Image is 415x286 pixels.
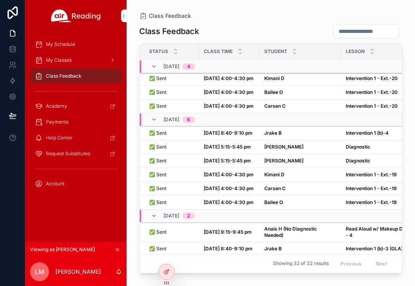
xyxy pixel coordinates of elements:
strong: [DATE] 9:15-9:45 pm [204,229,252,235]
a: ✅ Sent [149,103,194,109]
strong: Intervention 1 (b)-4 [346,130,388,136]
a: ✅ Sent [149,199,194,206]
span: My Classes [46,57,72,63]
span: Academy [46,103,67,109]
span: ✅ Sent [149,130,167,136]
span: Lesson [346,48,365,55]
strong: Kimani D [264,172,284,177]
strong: [DATE] 4:00-4:30 pm [204,172,254,177]
div: 4 [187,63,190,70]
a: [DATE] 4:00-4:30 pm [204,199,255,206]
span: [DATE] [163,213,179,219]
strong: Intervention 1 - Ext.-20 [346,103,398,109]
a: My Schedule [30,37,122,51]
strong: [DATE] 5:15-5:45 pm [204,144,251,150]
a: My Classes [30,53,122,67]
span: Request Substitutes [46,151,90,157]
a: ✅ Sent [149,246,194,252]
a: ✅ Sent [149,89,194,95]
a: [DATE] 5:15-5:45 pm [204,158,255,164]
a: [PERSON_NAME] [264,158,336,164]
a: Anais H (No Diagnostic Needed) [264,226,336,238]
a: Carsen C [264,185,336,192]
a: Kimani D [264,172,336,178]
strong: Kimani D [264,75,284,81]
strong: Carsen C [264,185,286,191]
a: ✅ Sent [149,75,194,82]
strong: Diagnostic [346,158,370,164]
a: ✅ Sent [149,144,194,150]
span: ✅ Sent [149,185,167,192]
a: Bailee O [264,199,336,206]
a: Class Feedback [139,12,191,20]
span: LM [35,267,44,276]
a: Request Substitutes [30,147,122,161]
span: ✅ Sent [149,246,167,252]
a: ✅ Sent [149,130,194,136]
span: [DATE] [163,116,179,123]
a: Payments [30,115,122,129]
span: Class Time [204,48,233,55]
strong: Intervention 1 - Ext.-20 [346,75,398,81]
strong: [DATE] 8:40-9:10 pm [204,246,252,252]
strong: Bailee O [264,89,283,95]
a: [DATE] 8:40-9:10 pm [204,246,255,252]
strong: [PERSON_NAME] [264,158,303,164]
strong: Intervention 1 - Ext.-20 [346,89,398,95]
a: Class Feedback [30,69,122,83]
strong: Carsen C [264,103,286,109]
strong: [DATE] 4:00-4:30 pm [204,89,254,95]
strong: [DATE] 4:00-4:30 pm [204,199,254,205]
strong: Jrake B [264,246,282,252]
a: Kimani D [264,75,336,82]
span: Account [46,181,64,187]
div: 2 [187,213,190,219]
strong: Bailee O [264,199,283,205]
a: Jrake B [264,246,336,252]
p: [PERSON_NAME] [55,268,101,276]
strong: [DATE] 4:00-4:30 pm [204,185,254,191]
a: Academy [30,99,122,113]
a: [DATE] 4:00-4:30 pm [204,185,255,192]
a: ✅ Sent [149,185,194,192]
span: My Schedule [46,41,75,48]
span: ✅ Sent [149,172,167,178]
h1: Class Feedback [139,26,199,37]
span: Student [264,48,287,55]
strong: Intervention 1 (b)-3 (GLA) [346,246,403,252]
span: ✅ Sent [149,229,167,235]
strong: Jrake B [264,130,282,136]
a: [DATE] 9:15-9:45 pm [204,229,255,235]
a: Carsen C [264,103,336,109]
a: [DATE] 4:00-4:30 pm [204,89,255,95]
a: [DATE] 4:00-4:30 pm [204,75,255,82]
span: Showing 32 of 32 results [273,261,329,267]
a: ✅ Sent [149,158,194,164]
strong: Intervention 1 - Ext.-19 [346,199,397,205]
strong: Intervention 1 - Ext.-19 [346,172,397,177]
strong: [DATE] 8:40-9:10 pm [204,130,252,136]
span: Viewing as [PERSON_NAME] [30,246,95,253]
a: ✅ Sent [149,172,194,178]
span: Payments [46,119,68,125]
a: [DATE] 4:00-4:30 pm [204,172,255,178]
div: scrollable content [25,32,127,201]
a: Account [30,177,122,191]
a: Help Center [30,131,122,145]
strong: Diagnostic [346,144,370,150]
span: [DATE] [163,63,179,70]
img: App logo [51,10,101,22]
span: ✅ Sent [149,199,167,206]
strong: Anais H (No Diagnostic Needed) [264,226,318,238]
strong: [DATE] 5:15-5:45 pm [204,158,251,164]
strong: [DATE] 4:00-4:30 pm [204,75,254,81]
span: Help Center [46,135,73,141]
strong: Intervention 1 - Ext.-19 [346,185,397,191]
strong: [PERSON_NAME] [264,144,303,150]
a: [DATE] 8:40-9:10 pm [204,130,255,136]
span: ✅ Sent [149,103,167,109]
span: Status [149,48,168,55]
a: ✅ Sent [149,229,194,235]
span: ✅ Sent [149,144,167,150]
a: Bailee O [264,89,336,95]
